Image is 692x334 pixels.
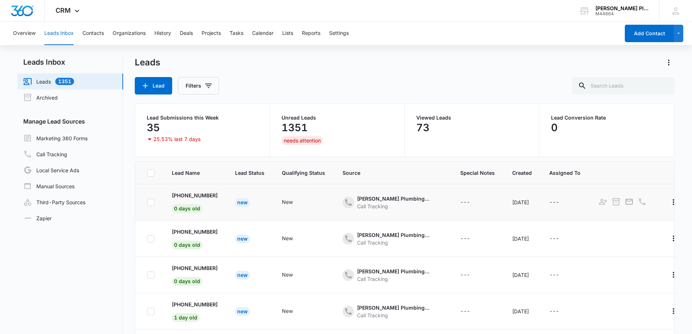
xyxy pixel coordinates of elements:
[282,169,325,177] span: Qualifying Status
[668,233,679,244] button: Actions
[172,241,202,249] span: 0 days old
[178,77,219,94] button: Filters
[549,271,572,279] div: - - Select to Edit Field
[113,22,146,45] button: Organizations
[549,169,580,177] span: Assigned To
[147,122,160,133] p: 35
[135,57,160,68] h1: Leads
[23,134,88,142] a: Marketing 360 Forms
[56,7,71,14] span: CRM
[172,228,218,248] a: [PHONE_NUMBER]0 days old
[460,234,483,243] div: - - Select to Edit Field
[172,264,218,284] a: [PHONE_NUMBER]0 days old
[512,235,532,242] div: [DATE]
[235,169,264,177] span: Lead Status
[154,22,171,45] button: History
[357,202,430,210] div: Call Tracking
[343,195,443,210] div: - - Select to Edit Field
[572,77,675,94] input: Search Leads
[235,308,250,314] a: New
[147,115,258,120] p: Lead Submissions this Week
[44,22,74,45] button: Leads Inbox
[172,301,218,308] p: [PHONE_NUMBER]
[637,197,647,207] button: Call
[549,307,559,316] div: ---
[23,77,74,86] a: Leads1351
[637,201,647,207] a: Call
[512,307,532,315] div: [DATE]
[252,22,274,45] button: Calendar
[668,196,679,208] button: Actions
[172,313,199,322] span: 1 day old
[595,11,648,16] div: account id
[329,22,349,45] button: Settings
[172,277,202,286] span: 0 days old
[17,57,123,68] h2: Leads Inbox
[172,264,218,272] p: [PHONE_NUMBER]
[357,311,430,319] div: Call Tracking
[282,307,293,315] div: New
[343,304,443,319] div: - - Select to Edit Field
[668,305,679,317] button: Actions
[153,137,201,142] p: 25.53% last 7 days
[460,271,470,279] div: ---
[663,57,675,68] button: Actions
[357,239,430,246] div: Call Tracking
[460,234,470,243] div: ---
[302,22,320,45] button: Reports
[343,169,443,177] span: Source
[235,271,250,279] div: New
[23,93,58,102] a: Archived
[512,271,532,279] div: [DATE]
[235,236,250,242] a: New
[235,307,250,316] div: New
[549,198,572,207] div: - - Select to Edit Field
[23,198,85,206] a: Third-Party Sources
[416,122,429,133] p: 73
[357,195,430,202] div: [PERSON_NAME] Plumbing - Ads
[343,267,443,283] div: - - Select to Edit Field
[357,304,430,311] div: [PERSON_NAME] Plumbing - Ads
[549,307,572,316] div: - - Select to Edit Field
[549,234,572,243] div: - - Select to Edit Field
[23,182,74,190] a: Manual Sources
[357,267,430,275] div: [PERSON_NAME] Plumbing - Ads
[549,234,559,243] div: ---
[180,22,193,45] button: Deals
[357,231,430,239] div: [PERSON_NAME] Plumbing - Ads
[282,198,306,207] div: - - Select to Edit Field
[343,231,443,246] div: - - Select to Edit Field
[549,198,559,207] div: ---
[549,271,559,279] div: ---
[282,198,293,206] div: New
[282,136,323,145] div: needs attention
[82,22,104,45] button: Contacts
[460,198,483,207] div: - - Select to Edit Field
[23,214,52,222] a: Zapier
[282,115,393,120] p: Unread Leads
[235,272,250,278] a: New
[282,122,308,133] p: 1351
[460,198,470,207] div: ---
[595,5,648,11] div: account name
[172,228,218,236] p: [PHONE_NUMBER]
[23,150,67,158] a: Call Tracking
[235,198,250,207] div: New
[611,197,621,207] button: Archive
[282,234,293,242] div: New
[460,307,483,316] div: - - Select to Edit Field
[625,25,674,42] button: Add Contact
[17,117,123,126] h3: Manage Lead Sources
[282,307,306,316] div: - - Select to Edit Field
[282,271,293,278] div: New
[460,271,483,279] div: - - Select to Edit Field
[202,22,221,45] button: Projects
[598,197,608,207] button: Add as Contact
[282,22,293,45] button: Lists
[23,166,79,174] a: Local Service Ads
[13,22,36,45] button: Overview
[172,192,218,212] a: [PHONE_NUMBER]0 days old
[357,275,430,283] div: Call Tracking
[172,169,218,177] span: Lead Name
[235,199,250,205] a: New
